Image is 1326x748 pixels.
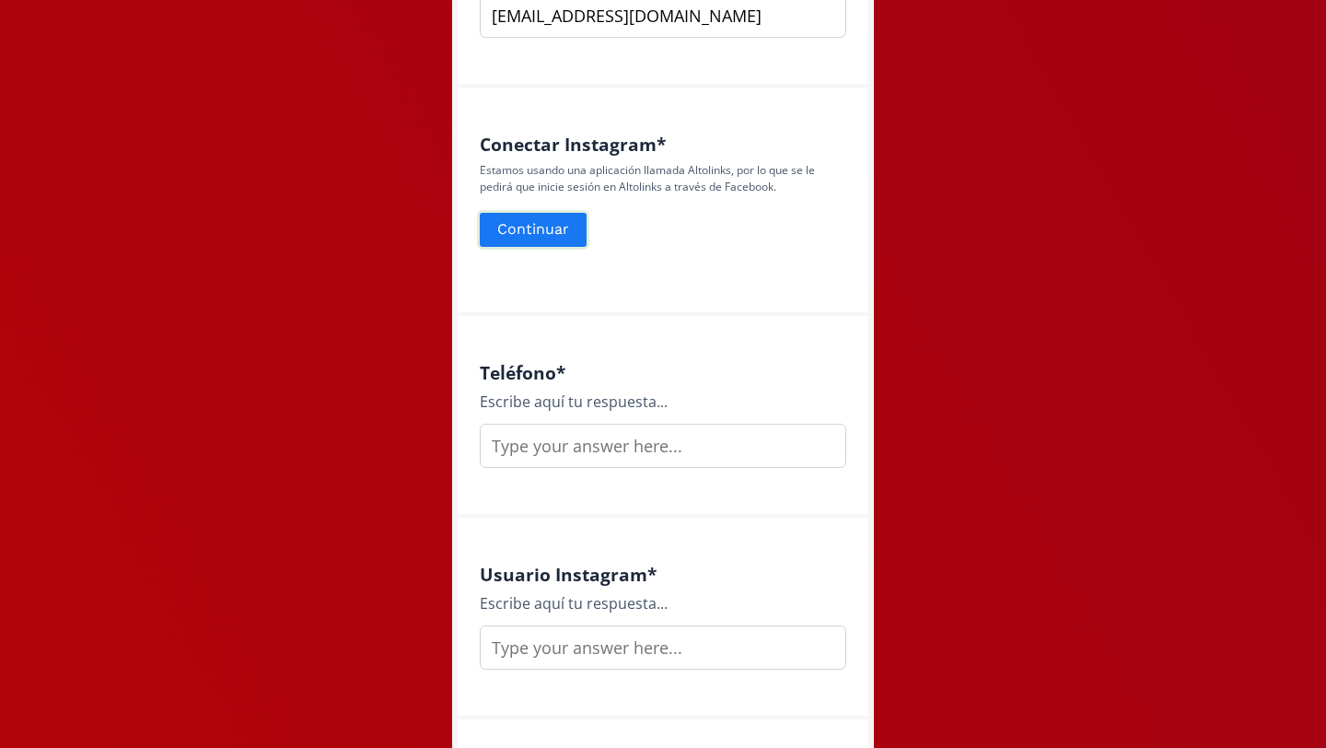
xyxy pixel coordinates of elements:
[477,210,589,250] button: Continuar
[480,391,846,413] div: Escribe aquí tu respuesta...
[480,424,846,468] input: Type your answer here...
[480,564,846,585] h4: Usuario Instagram *
[480,625,846,670] input: Type your answer here...
[480,162,846,195] p: Estamos usando una aplicación llamada Altolinks, por lo que se le pedirá que inicie sesión en Alt...
[480,592,846,614] div: Escribe aquí tu respuesta...
[480,134,846,155] h4: Conectar Instagram *
[480,362,846,383] h4: Teléfono *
